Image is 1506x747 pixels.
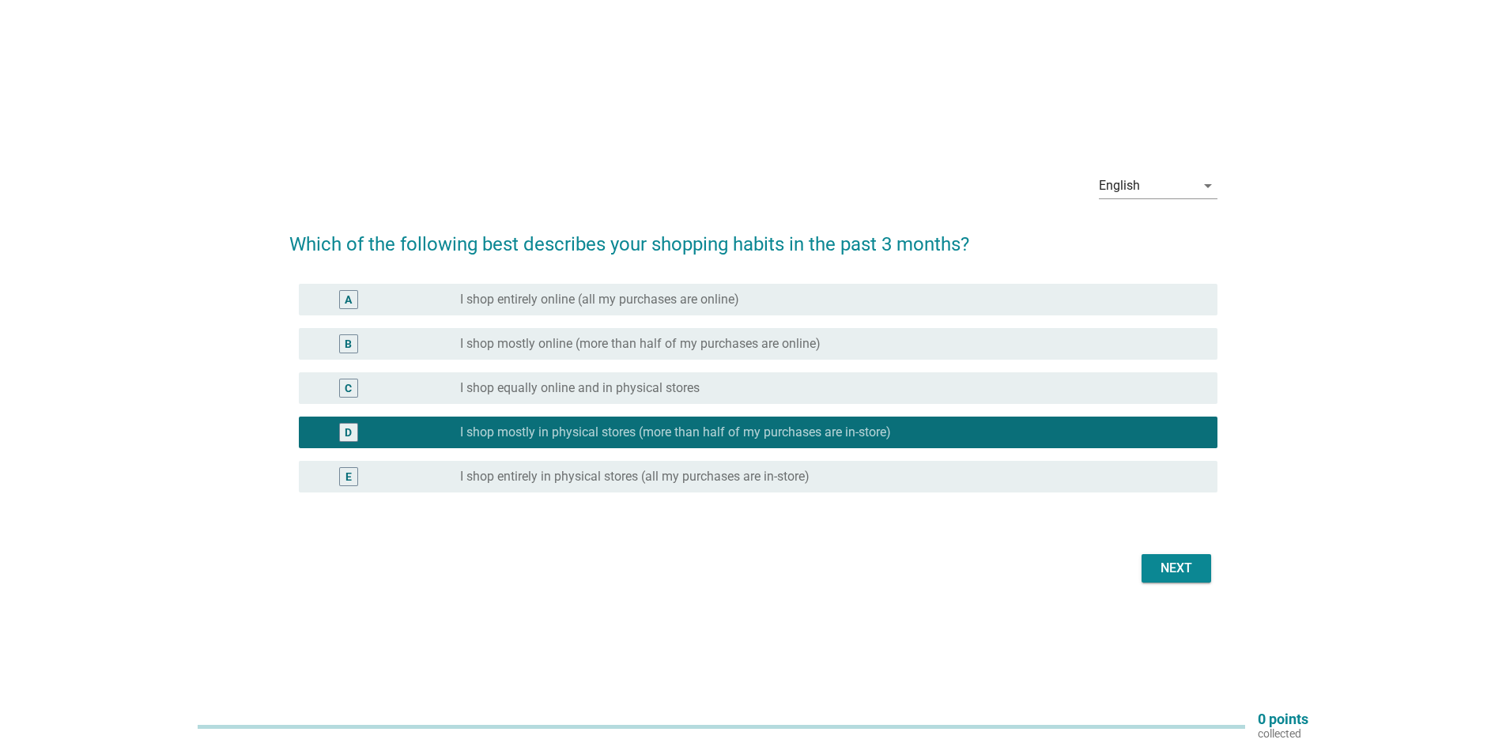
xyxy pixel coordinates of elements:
[460,424,891,440] label: I shop mostly in physical stores (more than half of my purchases are in-store)
[1142,554,1211,583] button: Next
[460,292,739,307] label: I shop entirely online (all my purchases are online)
[345,335,352,352] div: B
[1258,712,1308,726] p: 0 points
[460,469,810,485] label: I shop entirely in physical stores (all my purchases are in-store)
[345,291,352,307] div: A
[345,379,352,396] div: C
[1154,559,1198,578] div: Next
[460,380,700,396] label: I shop equally online and in physical stores
[345,468,352,485] div: E
[1258,726,1308,741] p: collected
[1099,179,1140,193] div: English
[1198,176,1217,195] i: arrow_drop_down
[289,214,1217,258] h2: Which of the following best describes your shopping habits in the past 3 months?
[460,336,821,352] label: I shop mostly online (more than half of my purchases are online)
[345,424,352,440] div: D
